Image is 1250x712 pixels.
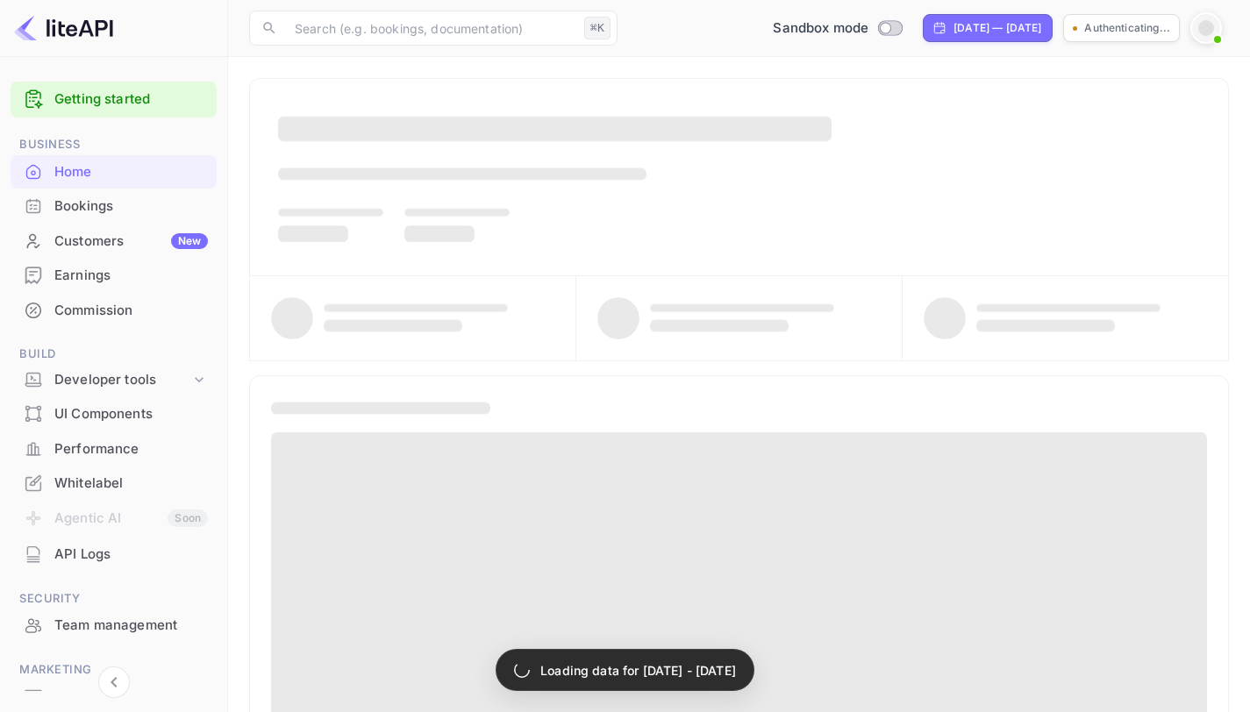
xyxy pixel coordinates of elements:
div: Switch to Production mode [766,18,909,39]
a: Commission [11,294,217,326]
div: UI Components [54,404,208,424]
div: Bookings [11,189,217,224]
a: Getting started [54,89,208,110]
div: Commission [11,294,217,328]
div: [DATE] — [DATE] [954,20,1041,36]
div: Home [54,162,208,182]
button: Collapse navigation [98,666,130,698]
div: UI Components [11,397,217,431]
p: Authenticating... [1084,20,1170,36]
span: Marketing [11,660,217,680]
div: Performance [11,432,217,466]
a: Vouchers [11,680,217,712]
img: LiteAPI logo [14,14,113,42]
div: Earnings [54,266,208,286]
a: CustomersNew [11,224,217,257]
div: Vouchers [54,687,208,707]
p: Loading data for [DATE] - [DATE] [540,661,736,680]
div: Developer tools [11,365,217,395]
div: API Logs [11,538,217,572]
div: Whitelabel [54,473,208,494]
a: Bookings [11,189,217,222]
div: Performance [54,439,208,459]
div: Earnings [11,259,217,293]
div: API Logs [54,545,208,565]
input: Search (e.g. bookings, documentation) [284,11,577,46]
span: Build [11,345,217,364]
div: Whitelabel [11,466,217,501]
div: Commission [54,301,208,321]
div: ⌘K [584,17,611,39]
span: Sandbox mode [773,18,868,39]
div: CustomersNew [11,224,217,259]
div: Bookings [54,196,208,217]
a: Earnings [11,259,217,291]
a: UI Components [11,397,217,430]
a: Whitelabel [11,466,217,499]
a: Performance [11,432,217,465]
div: Getting started [11,82,217,117]
div: Developer tools [54,370,190,390]
div: Click to change the date range period [923,14,1053,42]
span: Security [11,589,217,609]
div: New [171,233,208,249]
a: API Logs [11,538,217,570]
div: Team management [54,616,208,636]
div: Team management [11,609,217,643]
a: Home [11,155,217,188]
span: Business [11,135,217,154]
div: Home [11,155,217,189]
div: Customers [54,231,208,252]
a: Team management [11,609,217,641]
